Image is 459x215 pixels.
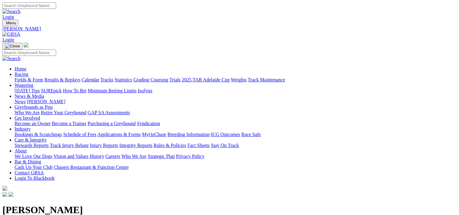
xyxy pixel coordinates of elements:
[82,77,99,82] a: Calendar
[15,170,44,175] a: Contact GRSA
[138,88,152,93] a: Isolynx
[15,121,51,126] a: Become an Owner
[15,143,457,148] div: Care & Integrity
[15,88,40,93] a: [DATE] Tips
[50,143,89,148] a: Track Injury Rebate
[97,132,141,137] a: Applications & Forms
[90,143,118,148] a: Injury Reports
[169,77,181,82] a: Trials
[211,143,239,148] a: Stay On Track
[142,132,166,137] a: MyOzChase
[211,132,240,137] a: ICG Outcomes
[2,20,19,26] button: Toggle navigation
[15,148,27,153] a: About
[15,110,40,115] a: Who We Are
[231,77,247,82] a: Weights
[167,132,210,137] a: Breeding Information
[2,186,7,191] img: logo-grsa-white.png
[100,77,113,82] a: Tracks
[2,26,457,32] a: [PERSON_NAME]
[41,110,86,115] a: Retire Your Greyhound
[8,192,13,197] img: twitter.svg
[187,143,210,148] a: Fact Sheets
[15,88,457,94] div: Wagering
[15,143,49,148] a: Stewards Reports
[15,77,457,83] div: Racing
[15,176,55,181] a: Login To Blackbook
[15,66,26,71] a: Home
[6,21,16,25] span: Menu
[2,192,7,197] img: facebook.svg
[119,143,152,148] a: Integrity Reports
[15,83,33,88] a: Wagering
[2,49,56,56] input: Search
[54,165,129,170] a: Chasers Restaurant & Function Centre
[15,99,25,104] a: News
[15,126,31,131] a: Industry
[15,165,457,170] div: Bar & Dining
[15,121,457,126] div: Get Involved
[27,99,65,104] a: [PERSON_NAME]
[2,37,14,42] a: Login
[15,137,47,142] a: Care & Integrity
[150,77,168,82] a: Coursing
[89,154,104,159] a: History
[88,88,137,93] a: Minimum Betting Limits
[15,99,457,104] div: News & Media
[154,143,186,148] a: Rules & Policies
[182,77,230,82] a: 2025 TAB Adelaide Cup
[88,121,136,126] a: Purchasing a Greyhound
[15,104,53,110] a: Greyhounds as Pets
[176,154,204,159] a: Privacy Policy
[2,56,21,61] img: Search
[15,115,40,121] a: Get Involved
[15,72,28,77] a: Racing
[241,132,261,137] a: Race Safe
[133,77,149,82] a: Grading
[41,88,62,93] a: SUREpick
[5,44,20,49] img: Close
[105,154,120,159] a: Careers
[2,2,56,9] input: Search
[148,154,175,159] a: Strategic Plan
[2,9,21,14] img: Search
[137,121,160,126] a: Syndication
[52,121,86,126] a: Become a Trainer
[15,77,43,82] a: Fields & Form
[115,77,132,82] a: Statistics
[15,154,52,159] a: We Love Our Dogs
[53,154,88,159] a: Vision and Values
[63,132,96,137] a: Schedule of Fees
[248,77,285,82] a: Track Maintenance
[2,32,20,37] img: GRSA
[121,154,147,159] a: Who We Are
[88,110,130,115] a: GAP SA Assessments
[63,88,87,93] a: How To Bet
[24,43,29,47] img: logo-grsa-white.png
[15,165,52,170] a: Cash Up Your Club
[15,110,457,115] div: Greyhounds as Pets
[15,132,457,137] div: Industry
[2,43,22,49] button: Toggle navigation
[15,94,44,99] a: News & Media
[15,159,41,164] a: Bar & Dining
[44,77,80,82] a: Results & Replays
[2,14,14,19] a: Login
[15,132,62,137] a: Bookings & Scratchings
[15,154,457,159] div: About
